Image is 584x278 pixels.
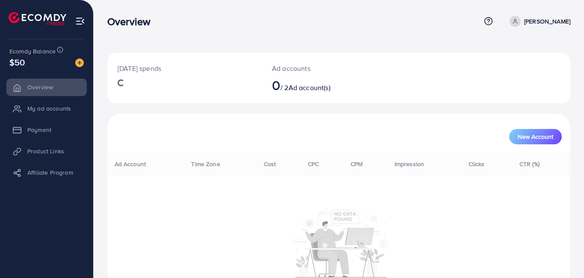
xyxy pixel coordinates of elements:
p: [DATE] spends [118,63,251,73]
a: [PERSON_NAME] [506,16,570,27]
img: image [75,59,84,67]
p: [PERSON_NAME] [524,16,570,26]
h2: / 2 [272,77,367,93]
img: menu [75,16,85,26]
span: $50 [9,56,25,68]
span: New Account [518,134,553,140]
p: Ad accounts [272,63,367,73]
span: Ad account(s) [289,83,330,92]
span: 0 [272,75,280,95]
img: logo [9,12,66,25]
button: New Account [509,129,562,144]
span: Ecomdy Balance [9,47,56,56]
h3: Overview [107,15,157,28]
